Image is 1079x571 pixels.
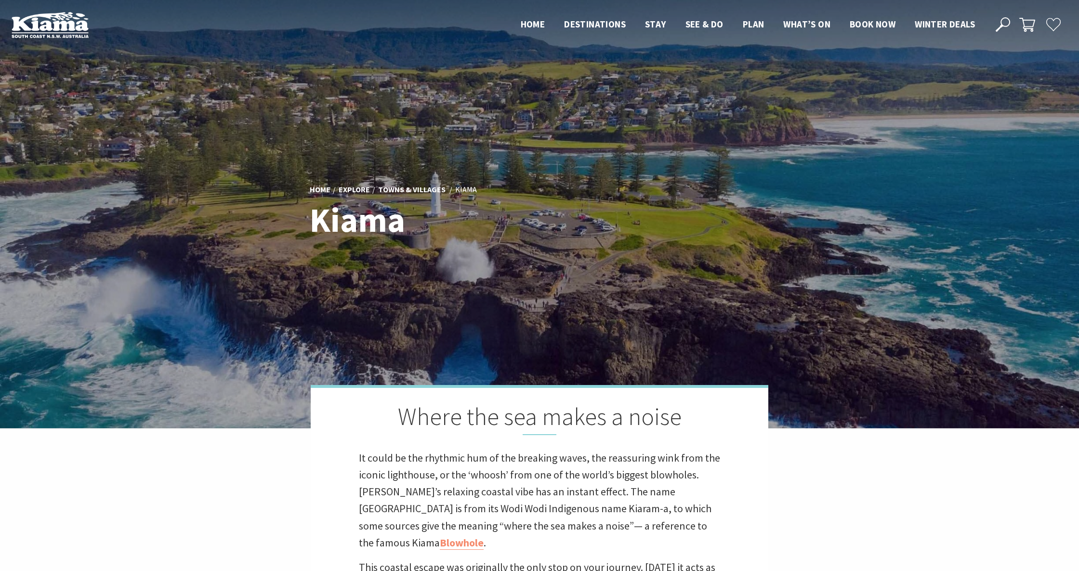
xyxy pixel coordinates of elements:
span: Winter Deals [915,18,975,30]
span: Home [521,18,545,30]
img: Kiama Logo [12,12,89,38]
nav: Main Menu [511,17,985,33]
h2: Where the sea makes a noise [359,402,720,435]
a: Home [310,185,330,195]
p: It could be the rhythmic hum of the breaking waves, the reassuring wink from the iconic lighthous... [359,450,720,551]
a: Towns & Villages [378,185,446,195]
a: Explore [339,185,370,195]
span: Plan [743,18,764,30]
li: Kiama [455,184,477,196]
span: Destinations [564,18,626,30]
h1: Kiama [310,201,582,238]
span: Book now [850,18,895,30]
a: Blowhole [440,536,484,550]
span: See & Do [685,18,724,30]
span: What’s On [783,18,830,30]
span: Stay [645,18,666,30]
